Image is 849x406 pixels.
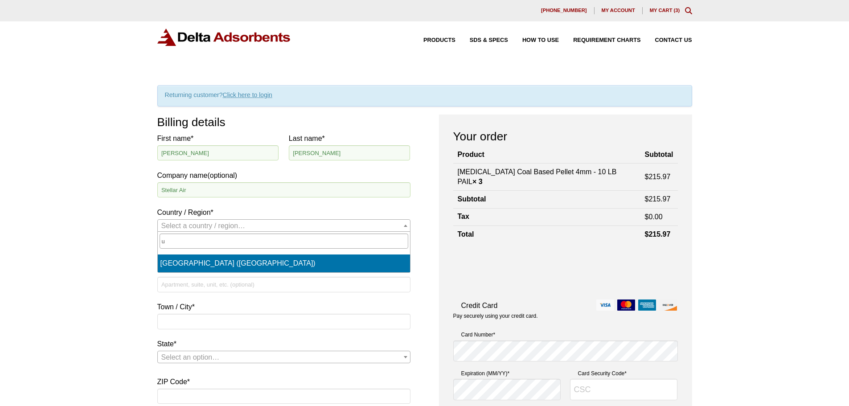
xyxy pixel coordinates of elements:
[522,37,559,43] span: How to Use
[595,7,643,14] a: My account
[641,37,692,43] a: Contact Us
[157,351,410,363] span: State
[508,37,559,43] a: How to Use
[453,369,561,378] label: Expiration (MM/YY)
[453,299,678,312] label: Credit Card
[161,353,220,361] span: Select an option…
[645,230,671,238] bdi: 215.97
[453,312,678,320] p: Pay securely using your credit card.
[157,206,410,218] label: Country / Region
[596,299,614,311] img: visa
[453,252,589,287] iframe: reCAPTCHA
[157,85,692,107] div: Returning customer?
[161,222,246,230] span: Select a country / region…
[534,7,595,14] a: [PHONE_NUMBER]
[453,129,678,144] h3: Your order
[645,173,671,180] bdi: 215.97
[157,301,410,313] label: Town / City
[645,195,671,203] bdi: 215.97
[453,208,640,226] th: Tax
[470,37,508,43] span: SDS & SPECS
[157,132,279,144] label: First name
[645,195,649,203] span: $
[453,163,640,191] td: [MEDICAL_DATA] Coal Based Pellet 4mm - 10 LB PAIL
[617,299,635,311] img: mastercard
[685,7,692,14] div: Toggle Modal Content
[453,191,640,208] th: Subtotal
[453,147,640,163] th: Product
[158,254,410,272] li: [GEOGRAPHIC_DATA] ([GEOGRAPHIC_DATA])
[157,115,410,130] h3: Billing details
[645,213,663,221] bdi: 0.00
[157,277,410,292] input: Apartment, suite, unit, etc. (optional)
[570,379,678,400] input: CSC
[645,213,649,221] span: $
[157,219,410,232] span: Country / Region
[659,299,677,311] img: discover
[289,132,410,144] label: Last name
[157,29,291,46] img: Delta Adsorbents
[423,37,455,43] span: Products
[207,172,237,179] span: (optional)
[157,132,410,181] label: Company name
[453,226,640,243] th: Total
[541,8,587,13] span: [PHONE_NUMBER]
[645,173,649,180] span: $
[472,178,483,185] strong: × 3
[675,8,678,13] span: 3
[223,91,272,98] a: Click here to login
[455,37,508,43] a: SDS & SPECS
[559,37,640,43] a: Requirement Charts
[157,376,410,388] label: ZIP Code
[602,8,635,13] span: My account
[453,330,678,339] label: Card Number
[650,8,680,13] a: My Cart (3)
[570,369,678,378] label: Card Security Code
[157,338,410,350] label: State
[640,147,678,163] th: Subtotal
[655,37,692,43] span: Contact Us
[638,299,656,311] img: amex
[573,37,640,43] span: Requirement Charts
[645,230,649,238] span: $
[409,37,455,43] a: Products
